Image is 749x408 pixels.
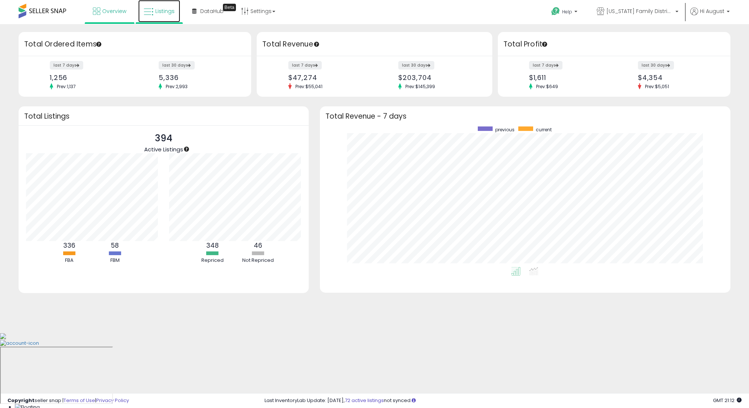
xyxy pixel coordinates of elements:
[638,74,717,81] div: $4,354
[541,41,548,48] div: Tooltip anchor
[47,257,91,264] div: FBA
[288,61,322,70] label: last 7 days
[200,7,224,15] span: DataHub
[50,61,83,70] label: last 7 days
[102,7,126,15] span: Overview
[236,257,281,264] div: Not Repriced
[606,7,673,15] span: [US_STATE] Family Distribution
[288,74,369,81] div: $47,274
[529,61,562,70] label: last 7 days
[144,131,183,145] p: 394
[159,74,238,81] div: 5,336
[402,83,439,90] span: Prev: $145,399
[313,41,320,48] div: Tooltip anchor
[292,83,326,90] span: Prev: $55,041
[144,145,183,153] span: Active Listings
[551,7,560,16] i: Get Help
[162,83,191,90] span: Prev: 2,993
[183,146,190,152] div: Tooltip anchor
[24,39,246,49] h3: Total Ordered Items
[190,257,235,264] div: Repriced
[700,7,724,15] span: Hi August
[24,113,303,119] h3: Total Listings
[536,126,552,133] span: current
[155,7,175,15] span: Listings
[95,41,102,48] div: Tooltip anchor
[638,61,674,70] label: last 30 days
[53,83,80,90] span: Prev: 1,137
[111,241,119,250] b: 58
[50,74,129,81] div: 1,256
[206,241,219,250] b: 348
[641,83,673,90] span: Prev: $5,051
[63,241,75,250] b: 336
[93,257,137,264] div: FBM
[529,74,609,81] div: $1,611
[254,241,262,250] b: 46
[495,126,515,133] span: previous
[325,113,725,119] h3: Total Revenue - 7 days
[562,9,572,15] span: Help
[690,7,730,24] a: Hi August
[159,61,195,70] label: last 30 days
[532,83,562,90] span: Prev: $649
[398,74,479,81] div: $203,704
[503,39,725,49] h3: Total Profit
[545,1,585,24] a: Help
[262,39,487,49] h3: Total Revenue
[223,4,236,11] div: Tooltip anchor
[398,61,434,70] label: last 30 days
